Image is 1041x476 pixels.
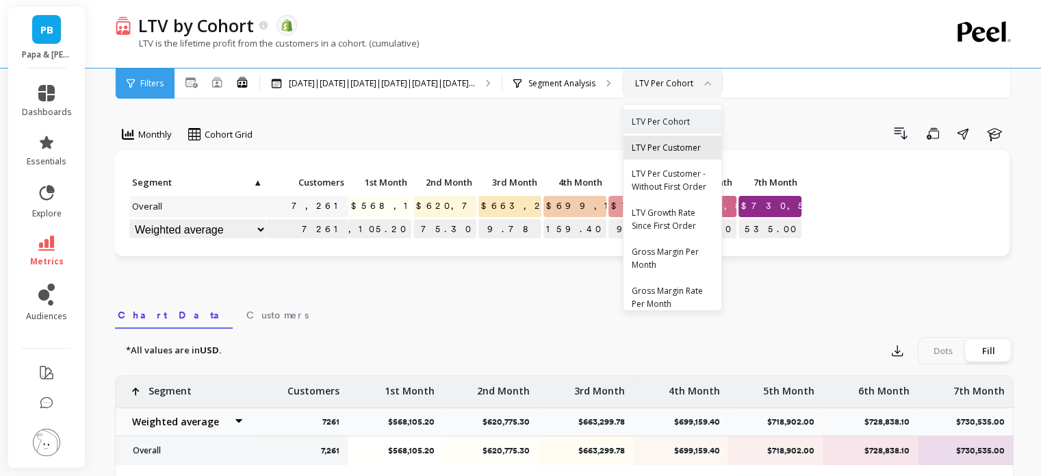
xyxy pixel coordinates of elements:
[483,416,538,427] p: $620,775.30
[413,173,478,194] div: Toggle SortBy
[416,177,472,188] span: 2nd Month
[578,416,633,427] p: $663,299.78
[608,196,726,216] span: $718,902.00
[927,445,1005,456] p: $730,535.00
[632,245,713,271] div: Gross Margin Per Month
[763,376,814,398] p: 5th Month
[611,177,667,188] span: 5th Month
[642,445,720,456] p: $699,159.40
[608,173,673,194] div: Toggle SortBy
[668,376,719,398] p: 4th Month
[129,196,166,216] span: Overall
[140,78,164,89] span: Filters
[348,173,411,192] p: 1st Month
[269,177,344,188] span: Customers
[126,344,222,358] p: *All values are in
[30,256,64,267] span: metrics
[767,416,823,427] p: $718,902.00
[741,177,797,188] span: 7th Month
[138,128,172,141] span: Monthly
[252,177,262,188] span: ▲
[738,196,855,216] span: $730,535.00
[608,219,671,240] p: $718,902.00
[266,173,348,192] p: Customers
[289,196,348,216] a: 7,261
[478,173,543,194] div: Toggle SortBy
[738,219,801,240] p: $730,535.00
[574,376,625,398] p: 3rd Month
[348,173,413,194] div: Toggle SortBy
[26,311,67,322] span: audiences
[738,173,801,192] p: 7th Month
[321,445,339,456] p: 7,261
[673,416,728,427] p: $699,159.40
[351,177,407,188] span: 1st Month
[543,219,606,240] p: $699,159.40
[966,340,1011,362] div: Fill
[115,297,1014,329] nav: Tabs
[287,376,339,398] p: Customers
[543,173,608,194] div: Toggle SortBy
[832,445,910,456] p: $728,838.10
[632,115,713,128] div: LTV Per Cohort
[22,49,72,60] p: Papa & Barkley
[608,173,671,192] p: 5th Month
[738,173,803,194] div: Toggle SortBy
[858,376,910,398] p: 6th Month
[281,19,293,32] img: api.shopify.svg
[736,445,814,456] p: $718,902.00
[357,445,435,456] p: $568,105.20
[115,37,419,49] p: LTV is the lifetime profit from the customers in a cohort. (cumulative)
[921,340,966,362] div: Dots
[452,445,530,456] p: $620,775.30
[478,196,612,216] span: $663,299.78
[481,177,537,188] span: 3rd Month
[385,376,435,398] p: 1st Month
[348,219,411,240] p: $568,105.20
[543,173,606,192] p: 4th Month
[632,141,713,154] div: LTV Per Customer
[528,78,595,89] p: Segment Analysis
[478,219,541,240] p: $663,299.78
[33,429,60,456] img: profile picture
[388,416,443,427] p: $568,105.20
[413,196,532,216] span: $620,775.30
[635,77,693,90] div: LTV Per Cohort
[115,16,131,36] img: header icon
[547,445,625,456] p: $663,299.78
[864,416,918,427] p: $728,838.10
[477,376,530,398] p: 2nd Month
[266,173,331,194] div: Toggle SortBy
[125,445,244,456] p: Overall
[22,107,72,118] span: dashboards
[632,284,713,310] div: Gross Margin Rate Per Month
[138,14,254,37] p: LTV by Cohort
[956,416,1013,427] p: $730,535.00
[40,22,53,38] span: PB
[205,128,253,141] span: Cohort Grid
[32,208,62,219] span: explore
[266,219,348,240] p: 7261
[543,196,665,216] span: $699,159.40
[632,167,713,193] div: LTV Per Customer - Without First Order
[129,173,266,192] p: Segment
[953,376,1005,398] p: 7th Month
[632,206,713,232] div: LTV Growth Rate Since First Order
[289,78,475,89] p: [DATE]|[DATE]|[DATE]|[DATE]|[DATE]|[DATE]...
[132,177,252,188] span: Segment
[413,173,476,192] p: 2nd Month
[27,156,66,167] span: essentials
[413,219,476,240] p: $620,775.30
[322,416,348,427] p: 7261
[149,376,192,398] p: Segment
[246,308,309,322] span: Customers
[478,173,541,192] p: 3rd Month
[200,344,222,356] strong: USD.
[348,196,457,216] span: $568,105.20
[129,173,194,194] div: Toggle SortBy
[118,308,230,322] span: Chart Data
[546,177,602,188] span: 4th Month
